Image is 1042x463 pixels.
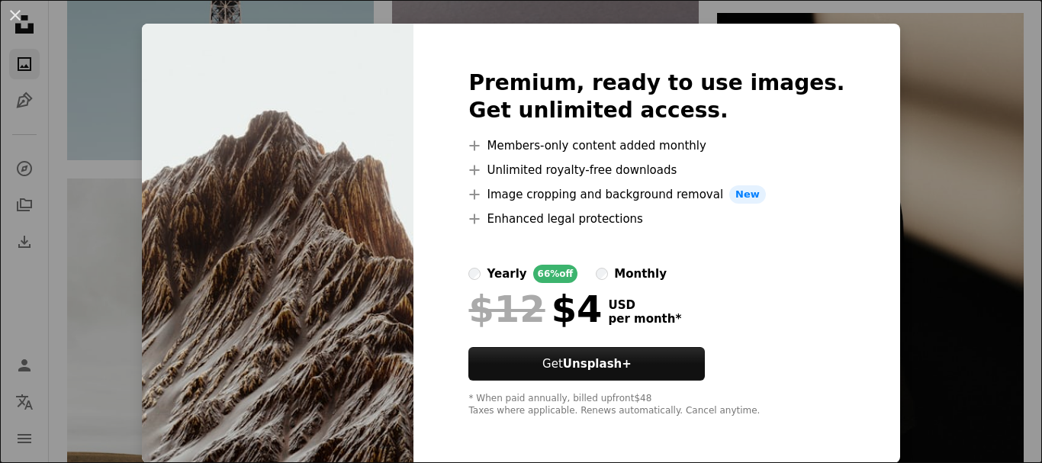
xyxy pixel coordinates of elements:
[142,24,413,463] img: premium_photo-1752453987913-ff1c96b20d6d
[608,298,681,312] span: USD
[533,265,578,283] div: 66% off
[468,137,844,155] li: Members-only content added monthly
[608,312,681,326] span: per month *
[468,289,545,329] span: $12
[468,69,844,124] h2: Premium, ready to use images. Get unlimited access.
[468,185,844,204] li: Image cropping and background removal
[468,161,844,179] li: Unlimited royalty-free downloads
[614,265,667,283] div: monthly
[468,347,705,381] button: GetUnsplash+
[468,210,844,228] li: Enhanced legal protections
[563,357,632,371] strong: Unsplash+
[487,265,526,283] div: yearly
[729,185,766,204] span: New
[468,289,602,329] div: $4
[468,268,481,280] input: yearly66%off
[468,393,844,417] div: * When paid annually, billed upfront $48 Taxes where applicable. Renews automatically. Cancel any...
[596,268,608,280] input: monthly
